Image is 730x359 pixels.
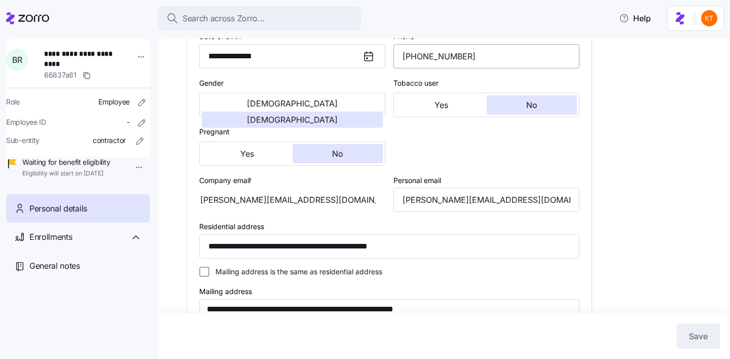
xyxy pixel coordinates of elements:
[240,150,254,158] span: Yes
[689,330,708,342] span: Save
[526,101,537,109] span: No
[199,78,224,89] label: Gender
[677,324,720,349] button: Save
[22,169,110,178] span: Eligibility will start on [DATE]
[98,97,130,107] span: Employee
[247,99,338,107] span: [DEMOGRAPHIC_DATA]
[619,12,651,24] span: Help
[29,231,72,243] span: Enrollments
[332,150,343,158] span: No
[393,78,439,89] label: Tobacco user
[6,117,46,127] span: Employee ID
[29,202,87,215] span: Personal details
[6,97,20,107] span: Role
[93,135,126,146] span: contractor
[22,157,110,167] span: Waiting for benefit eligibility
[182,12,265,25] span: Search across Zorro...
[393,188,579,212] input: Email
[199,175,254,186] label: Company email
[393,44,579,68] input: Phone
[247,116,338,124] span: [DEMOGRAPHIC_DATA]
[29,260,80,272] span: General notes
[6,135,40,146] span: Sub-entity
[199,286,252,297] label: Mailing address
[158,6,361,30] button: Search across Zorro...
[611,8,659,28] button: Help
[127,117,130,127] span: -
[393,175,441,186] label: Personal email
[199,221,264,232] label: Residential address
[434,101,448,109] span: Yes
[199,126,230,137] label: Pregnant
[12,56,22,64] span: B R
[209,267,382,277] label: Mailing address is the same as residential address
[701,10,717,26] img: aad2ddc74cf02b1998d54877cdc71599
[44,70,77,80] span: 66837a81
